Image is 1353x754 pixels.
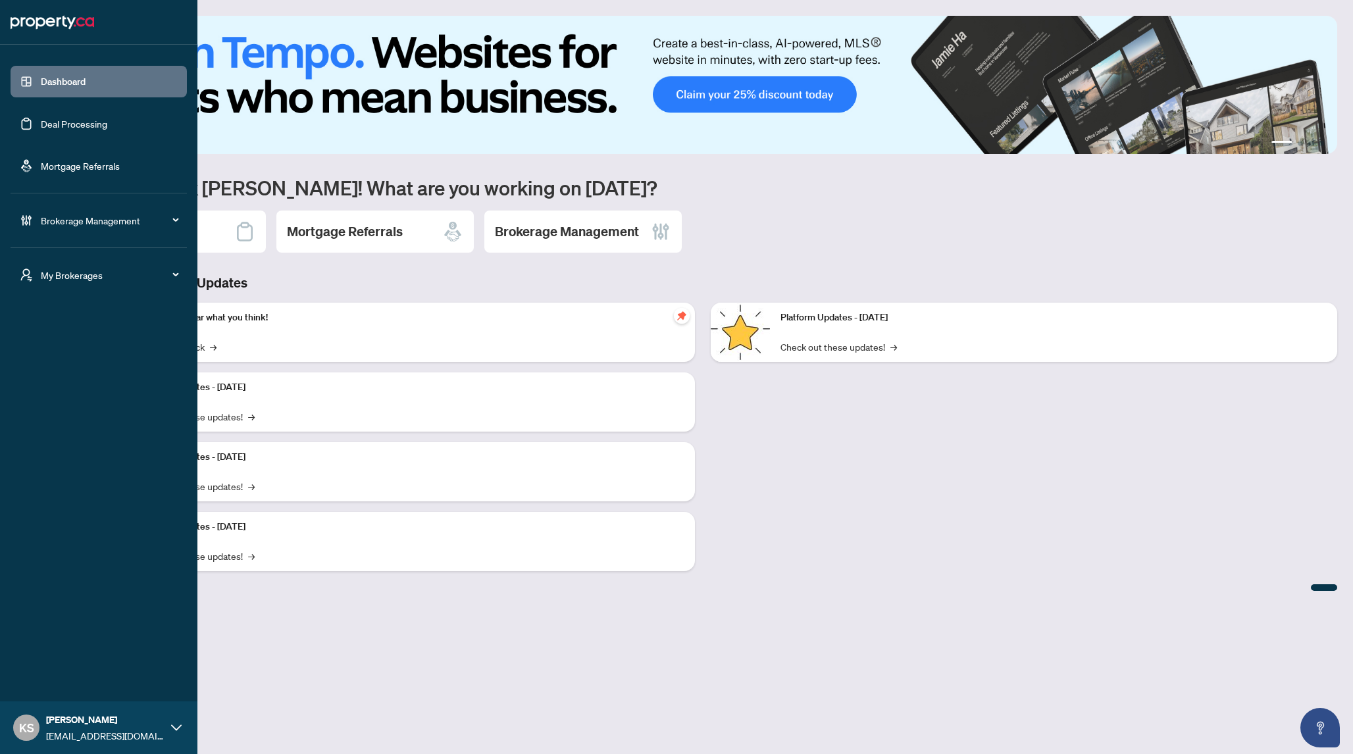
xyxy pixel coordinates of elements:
[495,222,639,241] h2: Brokerage Management
[138,450,684,465] p: Platform Updates - [DATE]
[248,479,255,493] span: →
[138,520,684,534] p: Platform Updates - [DATE]
[711,303,770,362] img: Platform Updates - June 23, 2025
[20,268,33,282] span: user-switch
[780,339,897,354] a: Check out these updates!→
[41,160,120,172] a: Mortgage Referrals
[248,409,255,424] span: →
[46,728,165,743] span: [EMAIL_ADDRESS][DOMAIN_NAME]
[138,311,684,325] p: We want to hear what you think!
[210,339,217,354] span: →
[46,713,165,727] span: [PERSON_NAME]
[674,308,690,324] span: pushpin
[138,380,684,395] p: Platform Updates - [DATE]
[41,268,178,282] span: My Brokerages
[1308,141,1314,146] button: 3
[68,16,1337,154] img: Slide 0
[1300,708,1340,747] button: Open asap
[19,718,34,737] span: KS
[41,213,178,228] span: Brokerage Management
[68,175,1337,200] h1: Welcome back [PERSON_NAME]! What are you working on [DATE]?
[248,549,255,563] span: →
[287,222,403,241] h2: Mortgage Referrals
[890,339,897,354] span: →
[1319,141,1324,146] button: 4
[41,118,107,130] a: Deal Processing
[1298,141,1303,146] button: 2
[11,12,94,33] img: logo
[41,76,86,88] a: Dashboard
[780,311,1327,325] p: Platform Updates - [DATE]
[1271,141,1292,146] button: 1
[68,274,1337,292] h3: Brokerage & Industry Updates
